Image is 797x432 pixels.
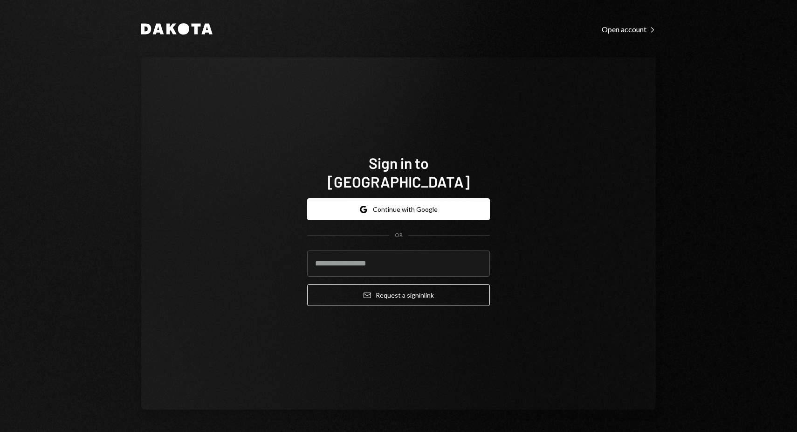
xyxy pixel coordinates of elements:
button: Request a signinlink [307,284,490,306]
a: Open account [602,24,656,34]
button: Continue with Google [307,198,490,220]
div: Open account [602,25,656,34]
h1: Sign in to [GEOGRAPHIC_DATA] [307,153,490,191]
div: OR [395,231,403,239]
